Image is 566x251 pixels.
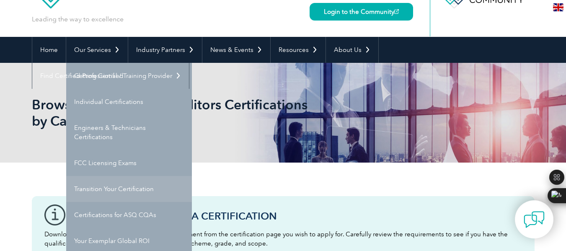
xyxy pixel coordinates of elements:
[66,115,192,150] a: Engineers & Technicians Certifications
[128,37,202,63] a: Industry Partners
[66,150,192,176] a: FCC Licensing Exams
[66,202,192,228] a: Certifications for ASQ CQAs
[310,3,413,21] a: Login to the Community
[32,37,66,63] a: Home
[553,3,563,11] img: en
[326,37,378,63] a: About Us
[66,37,128,63] a: Our Services
[394,9,399,14] img: open_square.png
[70,211,522,221] h3: Before You Apply For a Certification
[66,176,192,202] a: Transition Your Certification
[66,89,192,115] a: Individual Certifications
[202,37,270,63] a: News & Events
[524,209,545,230] img: contact-chat.png
[44,230,522,248] p: Download the “Certification Requirements” document from the certification page you wish to apply ...
[32,15,124,24] p: Leading the way to excellence
[271,37,326,63] a: Resources
[32,63,189,89] a: Find Certified Professional / Training Provider
[32,96,354,129] h1: Browse All Individual Auditors Certifications by Category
